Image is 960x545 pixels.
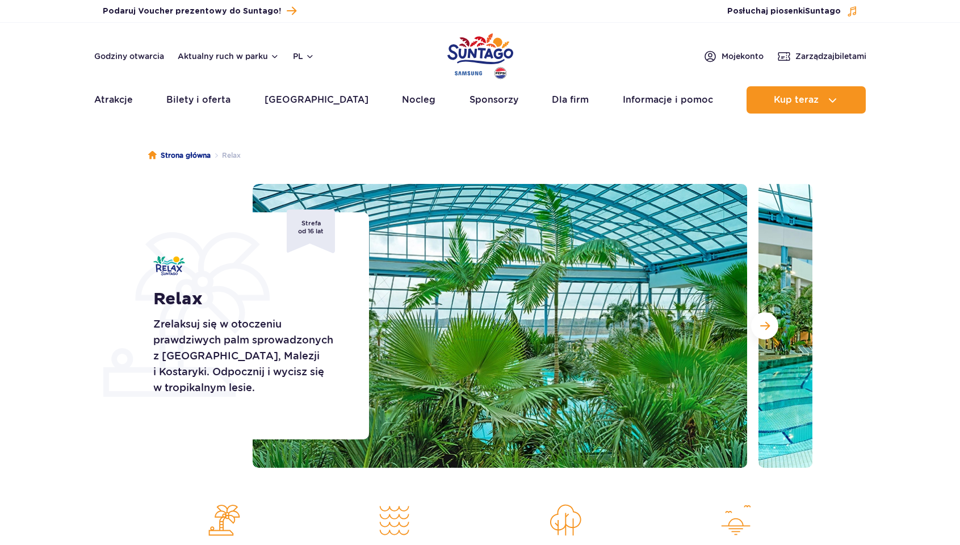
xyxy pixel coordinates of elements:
[178,52,279,61] button: Aktualny ruch w parku
[94,86,133,114] a: Atrakcje
[727,6,841,17] span: Posłuchaj piosenki
[153,316,343,396] p: Zrelaksuj się w otoczeniu prawdziwych palm sprowadzonych z [GEOGRAPHIC_DATA], Malezji i Kostaryki...
[722,51,764,62] span: Moje konto
[777,49,866,63] a: Zarządzajbiletami
[265,86,368,114] a: [GEOGRAPHIC_DATA]
[623,86,713,114] a: Informacje i pomoc
[103,3,296,19] a: Podaruj Voucher prezentowy do Suntago!
[211,150,241,161] li: Relax
[727,6,858,17] button: Posłuchaj piosenkiSuntago
[153,289,343,309] h1: Relax
[747,86,866,114] button: Kup teraz
[148,150,211,161] a: Strona główna
[402,86,435,114] a: Nocleg
[293,51,315,62] button: pl
[447,28,513,81] a: Park of Poland
[552,86,589,114] a: Dla firm
[774,95,819,105] span: Kup teraz
[287,209,335,253] span: Strefa od 16 lat
[469,86,518,114] a: Sponsorzy
[153,256,185,275] img: Relax
[751,312,778,339] button: Następny slajd
[103,6,281,17] span: Podaruj Voucher prezentowy do Suntago!
[166,86,230,114] a: Bilety i oferta
[795,51,866,62] span: Zarządzaj biletami
[805,7,841,15] span: Suntago
[703,49,764,63] a: Mojekonto
[94,51,164,62] a: Godziny otwarcia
